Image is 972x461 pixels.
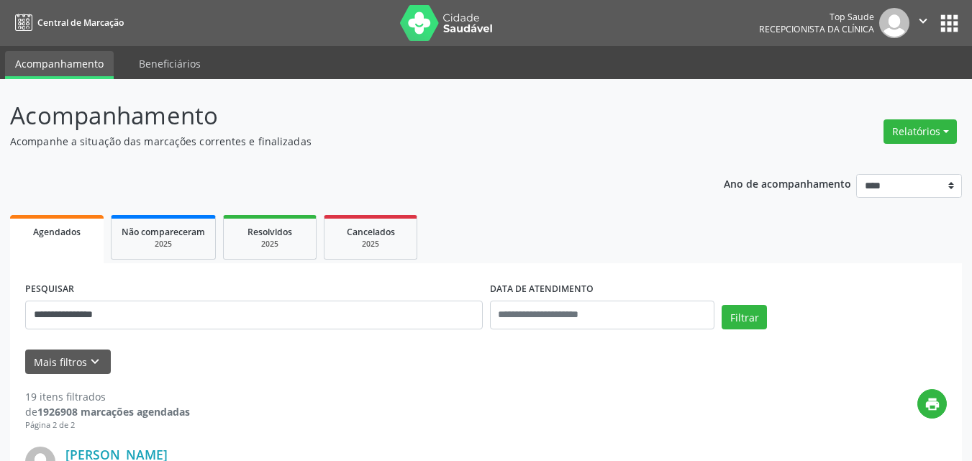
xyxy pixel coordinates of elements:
button: Filtrar [722,305,767,329]
div: Página 2 de 2 [25,419,190,432]
span: Cancelados [347,226,395,238]
label: DATA DE ATENDIMENTO [490,278,594,301]
i: print [925,396,940,412]
div: 19 itens filtrados [25,389,190,404]
p: Ano de acompanhamento [724,174,851,192]
a: Central de Marcação [10,11,124,35]
a: Beneficiários [129,51,211,76]
div: de [25,404,190,419]
span: Recepcionista da clínica [759,23,874,35]
p: Acompanhe a situação das marcações correntes e finalizadas [10,134,676,149]
span: Resolvidos [247,226,292,238]
span: Não compareceram [122,226,205,238]
span: Central de Marcação [37,17,124,29]
button: apps [937,11,962,36]
i:  [915,13,931,29]
div: 2025 [335,239,406,250]
i: keyboard_arrow_down [87,354,103,370]
label: PESQUISAR [25,278,74,301]
button: print [917,389,947,419]
a: Acompanhamento [5,51,114,79]
button: Mais filtroskeyboard_arrow_down [25,350,111,375]
div: Top Saude [759,11,874,23]
p: Acompanhamento [10,98,676,134]
button:  [909,8,937,38]
button: Relatórios [884,119,957,144]
span: Agendados [33,226,81,238]
div: 2025 [234,239,306,250]
strong: 1926908 marcações agendadas [37,405,190,419]
img: img [879,8,909,38]
div: 2025 [122,239,205,250]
